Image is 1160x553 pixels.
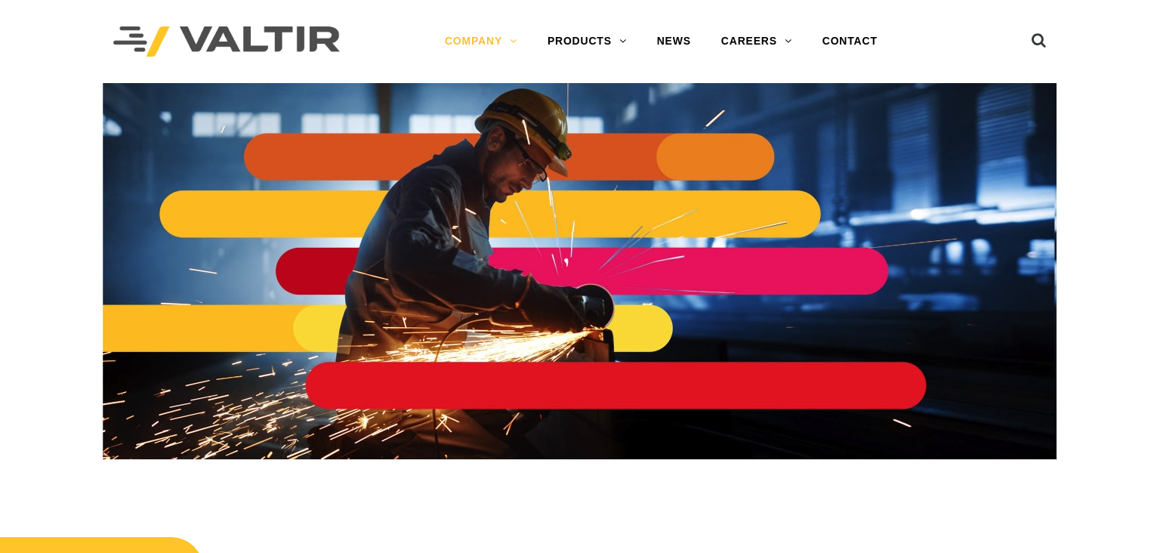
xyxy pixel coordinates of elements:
[642,26,706,57] a: NEWS
[532,26,642,57] a: PRODUCTS
[807,26,893,57] a: CONTACT
[430,26,532,57] a: COMPANY
[113,26,340,57] img: Valtir
[706,26,807,57] a: CAREERS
